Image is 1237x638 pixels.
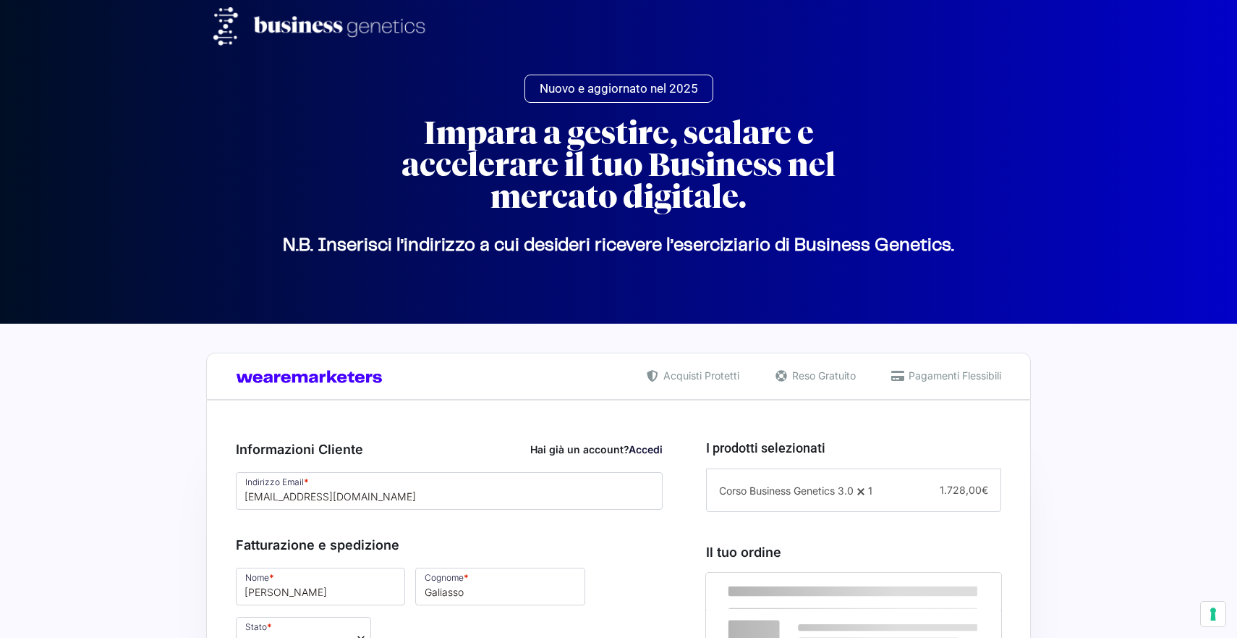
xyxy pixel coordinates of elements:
a: Accedi [629,443,663,456]
a: Nuovo e aggiornato nel 2025 [524,75,713,103]
span: € [982,484,988,496]
div: Hai già un account? [530,442,663,457]
input: Indirizzo Email * [236,472,663,510]
iframe: Customerly Messenger Launcher [12,582,55,625]
th: Subtotale [875,573,1001,610]
button: Le tue preferenze relative al consenso per le tecnologie di tracciamento [1201,602,1225,626]
span: 1 [868,484,872,497]
p: N.B. Inserisci l’indirizzo a cui desideri ricevere l’eserciziario di Business Genetics. [213,245,1024,246]
span: Nuovo e aggiornato nel 2025 [540,83,698,95]
span: Acquisti Protetti [660,368,739,383]
input: Nome * [236,568,405,605]
span: Reso Gratuito [788,368,856,383]
h3: Il tuo ordine [706,542,1001,562]
h3: I prodotti selezionati [706,438,1001,458]
h3: Informazioni Cliente [236,440,663,459]
th: Prodotto [706,573,876,610]
input: Cognome * [415,568,585,605]
span: 1.728,00 [940,484,988,496]
h3: Fatturazione e spedizione [236,535,663,555]
span: Corso Business Genetics 3.0 [719,484,854,497]
span: Pagamenti Flessibili [905,368,1001,383]
h2: Impara a gestire, scalare e accelerare il tuo Business nel mercato digitale. [358,117,879,213]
